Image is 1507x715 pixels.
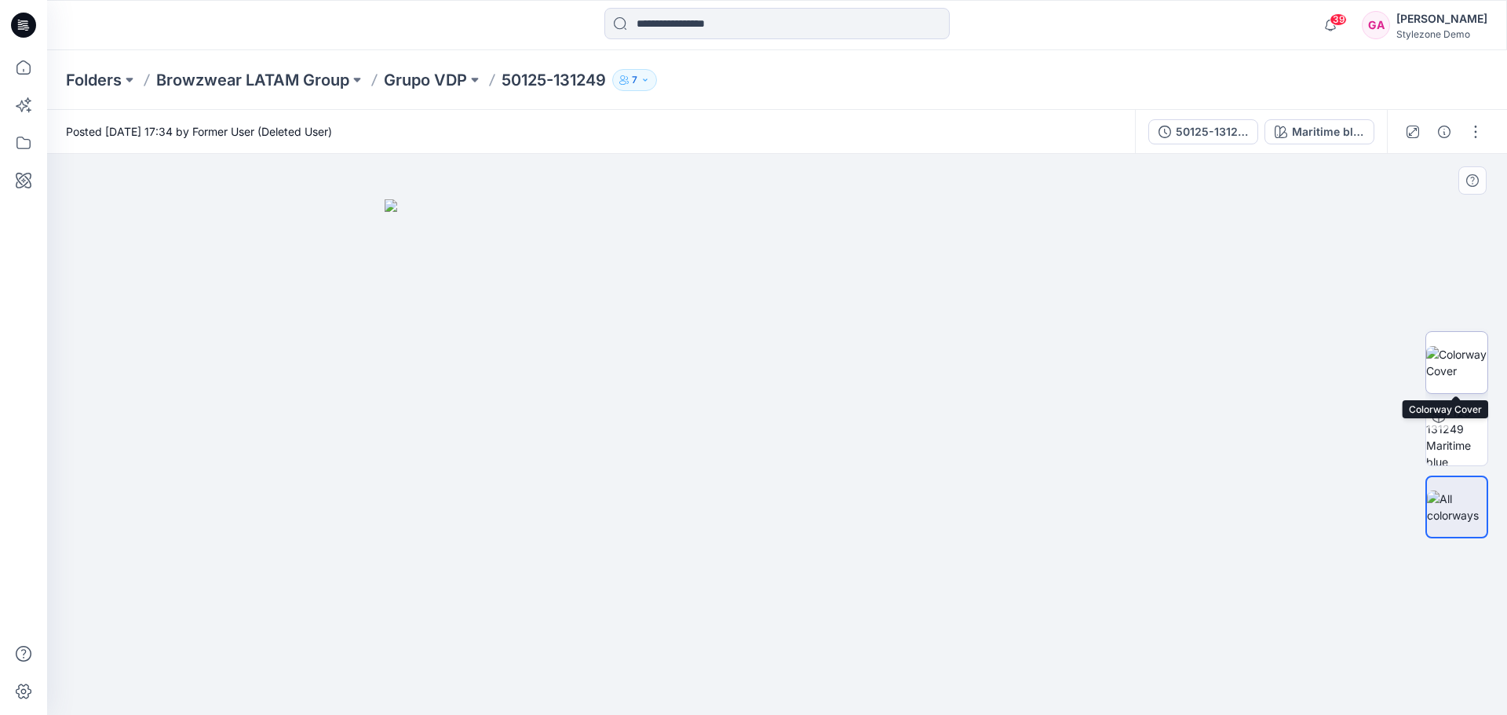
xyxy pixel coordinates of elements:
[1148,119,1258,144] button: 50125-131249
[156,69,349,91] a: Browzwear LATAM Group
[66,69,122,91] a: Folders
[1432,119,1457,144] button: Details
[502,69,606,91] p: 50125-131249
[632,71,637,89] p: 7
[384,69,467,91] a: Grupo VDP
[612,69,657,91] button: 7
[1396,28,1487,40] div: Stylezone Demo
[1427,491,1487,523] img: All colorways
[1396,9,1487,28] div: [PERSON_NAME]
[1176,123,1248,140] div: 50125-131249
[1330,13,1347,26] span: 39
[1292,123,1364,140] div: Maritime blue
[1264,119,1374,144] button: Maritime blue
[1426,404,1487,465] img: 50125-131249 Maritime blue
[1362,11,1390,39] div: GA
[1426,346,1487,379] img: Colorway Cover
[192,125,332,138] a: Former User (Deleted User)
[66,123,332,140] span: Posted [DATE] 17:34 by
